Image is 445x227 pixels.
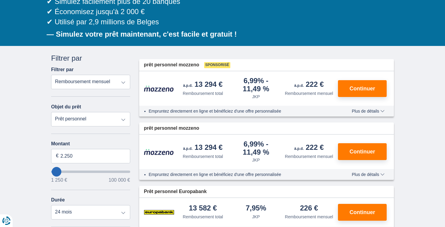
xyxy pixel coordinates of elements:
[347,172,389,177] button: Plus de détails
[246,204,266,212] font: 7,95%
[56,153,59,158] font: €
[306,143,324,151] font: 222 €
[350,149,375,155] font: Continuer
[47,30,237,38] font: — Simulez votre prêt maintenant, c'est facile et gratuit !
[244,140,264,148] font: 6,99%
[183,91,223,96] font: Remboursement total
[51,177,67,183] font: 1 250 €
[47,8,145,16] font: ✔ Économisez jusqu'à 2 000 €
[144,85,174,92] img: produit.pl.alt Mozzeno
[244,77,264,85] font: 6,99%
[183,214,223,219] font: Remboursement total
[109,177,130,183] font: 100 000 €
[144,126,199,131] font: prêt personnel mozzeno
[338,143,387,160] button: Continuer
[252,158,260,162] font: JKP
[285,214,333,219] font: Remboursement mensuel
[285,154,333,159] font: Remboursement mensuel
[149,109,281,114] font: Empruntez directement en ligne et bénéficiez d'une offre personnalisée
[183,154,223,159] font: Remboursement total
[51,141,70,146] font: Montant
[252,214,260,219] font: JKP
[252,94,260,99] font: JKP
[205,63,229,67] font: Sponsorisé
[195,143,222,151] font: 13 294 €
[300,204,318,212] font: 226 €
[144,189,207,194] font: Prêt personnel Europabank
[195,80,222,88] font: 13 294 €
[352,109,379,114] font: Plus de détails
[51,54,82,62] font: Filtrer par
[144,62,199,67] font: prêt personnel mozzeno
[51,104,81,109] font: Objet du prêt
[352,172,379,177] font: Plus de détails
[189,204,217,212] font: 13 582 €
[144,149,174,155] img: produit.pl.alt Mozzeno
[149,172,281,177] font: Empruntez directement en ligne et bénéficiez d'une offre personnalisée
[338,80,387,97] button: Continuer
[51,171,130,173] input: vouloir emprunter
[47,18,159,26] font: ✔ Utilisé par 2,9 millions de Belges
[347,109,389,114] button: Plus de détails
[51,197,65,202] font: Durée
[350,209,375,215] font: Continuer
[285,91,333,96] font: Remboursement mensuel
[338,204,387,221] button: Continuer
[350,86,375,92] font: Continuer
[306,80,324,88] font: 222 €
[51,67,74,72] font: Filtrer par
[144,205,174,220] img: produit.pl.alt Europabank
